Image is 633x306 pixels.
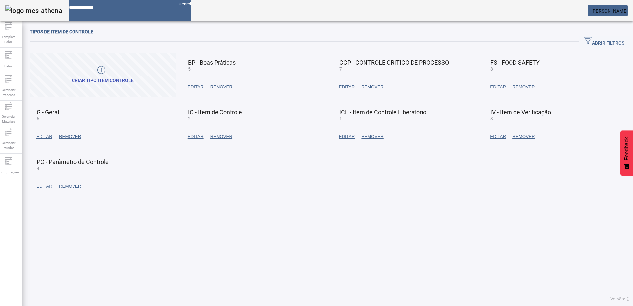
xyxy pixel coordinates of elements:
[584,37,624,47] span: ABRIR FILTROS
[37,109,59,115] mat-card-title: G - Geral
[361,133,383,140] span: REMOVER
[188,66,236,73] mat-card-subtitle: 5
[336,81,358,93] button: EDITAR
[188,115,242,122] mat-card-subtitle: 2
[361,84,383,90] span: REMOVER
[188,133,204,140] span: EDITAR
[336,131,358,143] button: EDITAR
[358,81,387,93] button: REMOVER
[184,81,207,93] button: EDITAR
[207,81,236,93] button: REMOVER
[56,180,84,192] button: REMOVER
[620,130,633,176] button: Feedback - Mostrar pesquisa
[210,84,232,90] span: REMOVER
[490,60,540,66] mat-card-title: FS - FOOD SAFETY
[512,133,535,140] span: REMOVER
[339,60,449,66] mat-card-title: CCP - CONTROLE CRITICO DE PROCESSO
[36,183,52,190] span: EDITAR
[339,109,426,115] mat-card-title: ICL - Item de Controle Liberatório
[207,131,236,143] button: REMOVER
[30,53,176,97] button: Criar tipo item controle
[509,131,538,143] button: REMOVER
[487,81,509,93] button: EDITAR
[591,8,628,14] span: [PERSON_NAME]
[490,66,540,73] mat-card-subtitle: 8
[56,131,84,143] button: REMOVER
[59,183,81,190] span: REMOVER
[509,81,538,93] button: REMOVER
[36,133,52,140] span: EDITAR
[339,115,426,122] mat-card-subtitle: 1
[72,77,134,84] div: Criar tipo item controle
[37,165,109,172] mat-card-subtitle: 4
[37,115,59,122] mat-card-subtitle: 6
[37,159,109,165] mat-card-title: PC - Parâmetro de Controle
[490,84,506,90] span: EDITAR
[188,84,204,90] span: EDITAR
[624,137,630,160] span: Feedback
[610,297,630,301] span: Versão: ()
[339,133,355,140] span: EDITAR
[490,109,551,115] mat-card-title: IV - Item de Verificação
[188,109,242,115] mat-card-title: IC - Item de Controle
[339,84,355,90] span: EDITAR
[512,84,535,90] span: REMOVER
[188,60,236,66] mat-card-title: BP - Boas Práticas
[33,131,56,143] button: EDITAR
[579,36,630,48] button: ABRIR FILTROS
[339,66,449,73] mat-card-subtitle: 7
[490,133,506,140] span: EDITAR
[30,29,93,34] span: Tipos de item de controle
[59,133,81,140] span: REMOVER
[33,180,56,192] button: EDITAR
[490,115,551,122] mat-card-subtitle: 3
[487,131,509,143] button: EDITAR
[2,62,14,71] span: Fabril
[184,131,207,143] button: EDITAR
[5,5,62,16] img: logo-mes-athena
[358,131,387,143] button: REMOVER
[210,133,232,140] span: REMOVER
